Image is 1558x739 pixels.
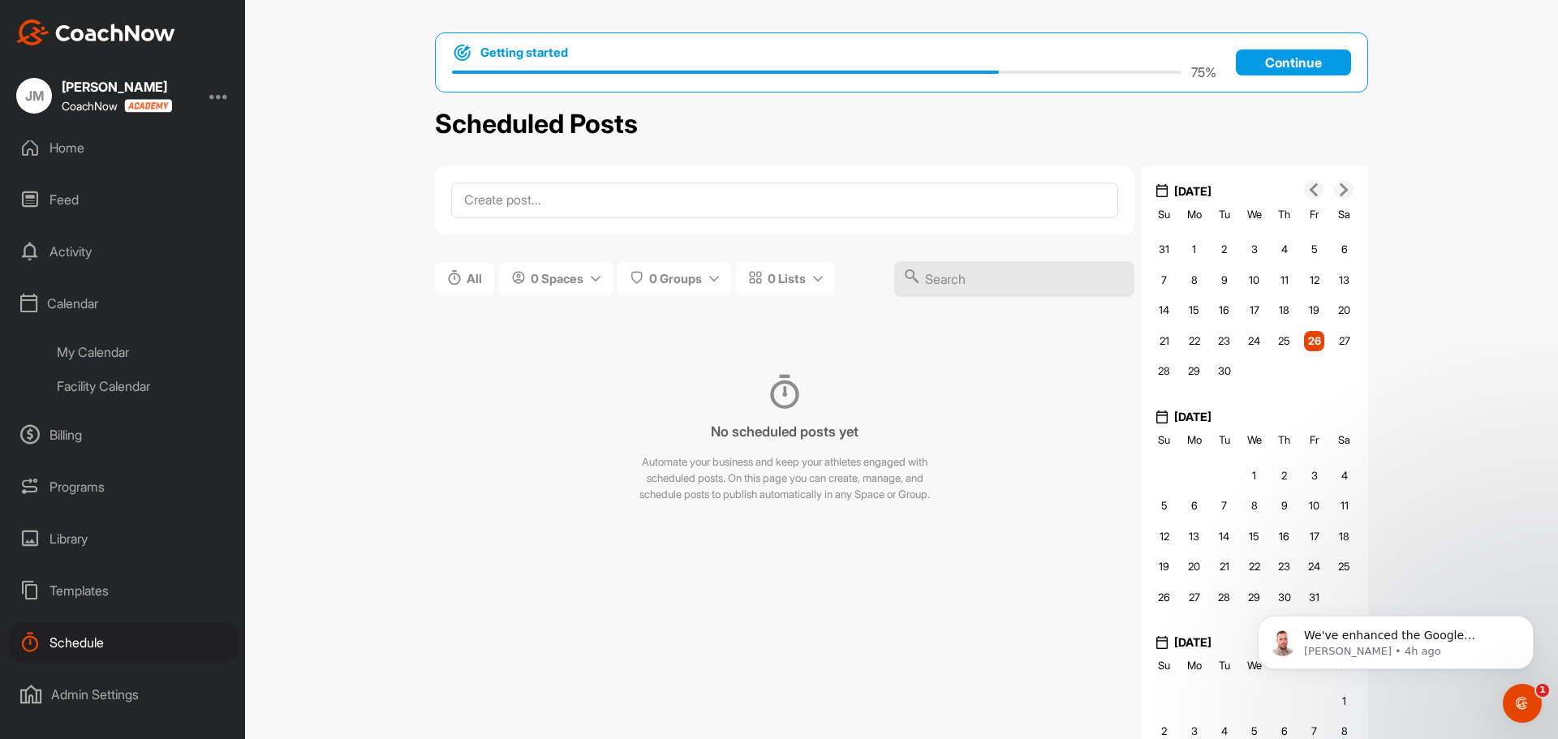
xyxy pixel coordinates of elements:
[1218,334,1230,347] span: 23
[1341,243,1348,256] span: 6
[618,262,731,295] button: 0 Groups
[1214,556,1234,578] div: Choose Tuesday, October 21st, 2025
[1304,204,1324,226] div: Fr
[1219,530,1229,543] span: 14
[1281,724,1288,737] span: 6
[1334,556,1354,578] div: Choose Saturday, October 25th, 2025
[1251,243,1258,256] span: 3
[1159,303,1169,316] span: 14
[1334,270,1354,291] div: Choose Saturday, September 13th, 2025
[1503,684,1542,723] iframe: Intercom live chat
[9,127,238,168] div: Home
[531,270,583,287] span: 0 Spaces
[1536,684,1549,697] span: 1
[1220,560,1229,573] span: 21
[9,466,238,507] div: Programs
[1341,499,1349,512] span: 11
[1311,724,1317,737] span: 7
[435,262,494,295] button: All
[1244,466,1264,487] div: Choose Wednesday, October 1st, 2025
[1311,243,1318,256] span: 5
[1334,331,1354,352] div: Choose Saturday, September 27th, 2025
[1252,469,1256,482] span: 1
[1160,334,1169,347] span: 21
[1278,334,1290,347] span: 25
[1214,331,1234,352] div: Choose Tuesday, September 23rd, 2025
[499,262,613,295] button: 0 Spaces
[1249,530,1259,543] span: 15
[1278,560,1290,573] span: 23
[1184,270,1204,291] div: Choose Monday, September 8th, 2025
[1214,239,1234,260] div: Choose Tuesday, September 2nd, 2025
[1304,180,1323,200] button: Previous Month
[9,231,238,272] div: Activity
[62,99,172,113] div: CoachNow
[16,19,175,45] img: CoachNow
[1334,691,1354,712] div: Choose Saturday, November 1st, 2025
[1304,466,1324,487] div: Choose Friday, October 3rd, 2025
[1184,361,1204,382] div: Choose Monday, September 29th, 2025
[1189,591,1200,604] span: 27
[1279,530,1289,543] span: 16
[1218,364,1231,377] span: 30
[711,421,859,443] h3: No scheduled posts yet
[1218,591,1230,604] span: 28
[1244,331,1264,352] div: Choose Wednesday, September 24th, 2025
[1214,655,1234,677] div: Tu
[480,44,568,62] h1: Getting started
[1184,204,1204,226] div: Mo
[1274,300,1294,321] div: Choose Thursday, September 18th, 2025
[1192,243,1196,256] span: 1
[1188,560,1200,573] span: 20
[1338,560,1350,573] span: 25
[1304,331,1324,352] div: Choose Friday, September 26th, 2025
[1334,204,1354,226] div: Sa
[1274,331,1294,352] div: Choose Thursday, September 25th, 2025
[1250,303,1259,316] span: 17
[1154,587,1174,608] div: Choose Sunday, October 26th, 2025
[9,674,238,715] div: Admin Settings
[45,369,238,403] div: Facility Calendar
[1154,526,1174,548] div: Choose Sunday, October 12th, 2025
[1154,270,1174,291] div: Choose Sunday, September 7th, 2025
[1334,430,1354,451] div: Sa
[1281,499,1288,512] span: 9
[1159,560,1169,573] span: 19
[1214,430,1234,451] div: Tu
[1191,62,1216,82] p: 75 %
[1161,724,1167,737] span: 2
[1251,724,1258,737] span: 5
[1334,300,1354,321] div: Choose Saturday, September 20th, 2025
[1189,303,1199,316] span: 15
[649,270,702,287] span: 0 Groups
[1274,239,1294,260] div: Choose Thursday, September 4th, 2025
[1339,273,1349,286] span: 13
[1248,334,1260,347] span: 24
[1184,587,1204,608] div: Choose Monday, October 27th, 2025
[1311,469,1318,482] span: 3
[1156,183,1368,200] div: [DATE]
[1251,499,1258,512] span: 8
[1249,560,1260,573] span: 22
[1304,270,1324,291] div: Choose Friday, September 12th, 2025
[633,454,937,502] p: Automate your business and keep your athletes engaged with scheduled posts. On this page you can ...
[1236,49,1351,75] a: Continue
[1189,334,1200,347] span: 22
[45,335,238,369] div: My Calendar
[1274,466,1294,487] div: Choose Thursday, October 2nd, 2025
[1304,526,1324,548] div: Choose Friday, October 17th, 2025
[1154,556,1174,578] div: Choose Sunday, October 19th, 2025
[894,261,1134,297] input: Search
[1280,273,1289,286] span: 11
[1189,530,1199,543] span: 13
[1274,204,1294,226] div: Th
[1191,273,1198,286] span: 8
[9,415,238,455] div: Billing
[1154,300,1174,321] div: Choose Sunday, September 14th, 2025
[1279,303,1289,316] span: 18
[62,80,172,93] div: [PERSON_NAME]
[1334,180,1354,200] button: Next Month
[1244,204,1264,226] div: We
[1184,655,1204,677] div: Mo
